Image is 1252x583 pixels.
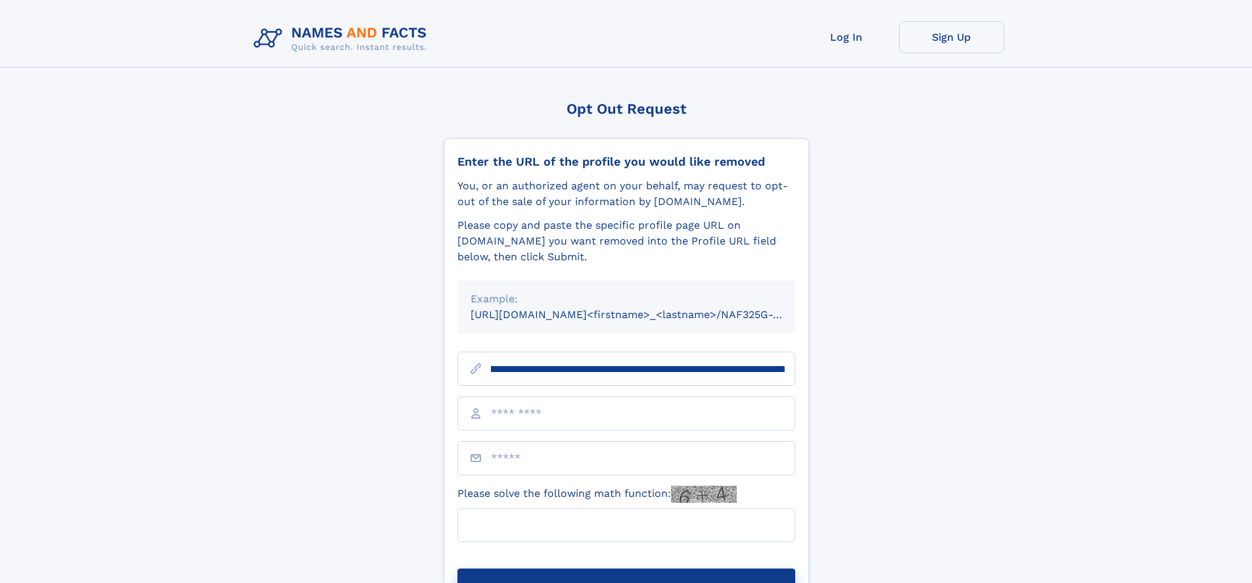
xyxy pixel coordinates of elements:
[248,21,438,57] img: Logo Names and Facts
[457,486,737,503] label: Please solve the following math function:
[457,178,795,210] div: You, or an authorized agent on your behalf, may request to opt-out of the sale of your informatio...
[471,308,820,321] small: [URL][DOMAIN_NAME]<firstname>_<lastname>/NAF325G-xxxxxxxx
[794,21,899,53] a: Log In
[444,101,809,117] div: Opt Out Request
[457,218,795,265] div: Please copy and paste the specific profile page URL on [DOMAIN_NAME] you want removed into the Pr...
[471,291,782,307] div: Example:
[457,154,795,169] div: Enter the URL of the profile you would like removed
[899,21,1004,53] a: Sign Up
